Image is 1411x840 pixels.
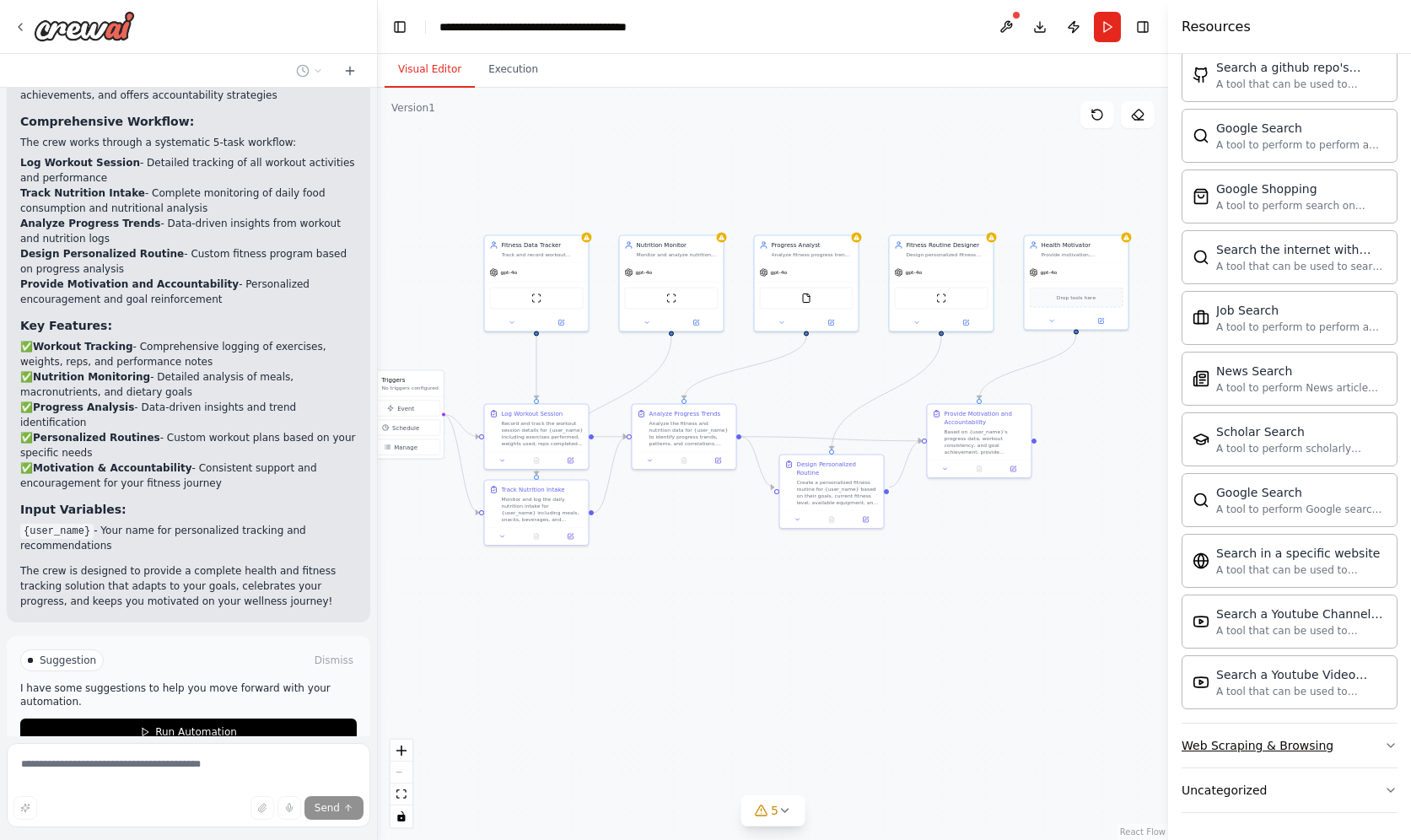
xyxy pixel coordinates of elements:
[20,187,145,199] strong: Track Nutrition Intake
[439,19,629,35] nav: breadcrumb
[797,479,879,506] div: Create a personalized fitness routine for {user_name} based on their goals, current fitness level...
[942,318,990,328] button: Open in side panel
[392,423,419,432] span: Schedule
[827,337,945,450] g: Edge from 07b60b9e-e78b-4fb6-b0b7-08d22c00ab28 to 7c99a7b7-49fd-41b4-b9d9-40bfbc86466e
[754,235,859,332] div: Progress AnalystAnalyze fitness progress trends, identify patterns in workout performance, nutrit...
[1216,484,1387,501] div: Google Search
[907,251,988,258] div: Design personalized fitness routines and workout plans tailored to {user_name}'s goals, fitness l...
[771,802,778,819] span: 5
[20,135,357,150] p: The crew works through a systematic 5-task workflow:
[945,410,1026,427] div: Provide Motivation and Accountability
[385,52,475,88] button: Visual Editor
[519,531,554,541] button: No output available
[20,216,357,246] li: - Data-driven insights from workout and nutrition logs
[1216,545,1387,562] div: Search in a specific website
[1193,188,1209,205] img: Serpapigoogleshoppingtool
[1182,737,1333,754] div: Web Scraping & Browsing
[1182,782,1267,799] div: Uncategorized
[20,186,357,216] li: - Complete monitoring of daily food consumption and nutritional analysis
[315,801,340,815] span: Send
[556,455,584,466] button: Open in side panel
[814,514,849,525] button: No output available
[936,293,946,304] img: ScrapeWebsiteTool
[594,433,627,517] g: Edge from 02f03f40-a42d-4438-affc-046efc4986d1 to 0eb2c828-4361-4a6e-bf7d-e66a5c02cbe8
[1216,199,1387,213] div: A tool to perform search on Google shopping with a search_query.
[797,460,879,477] div: Design Personalized Routine
[907,241,988,250] div: Fitness Routine Designer
[20,524,94,539] code: {user_name}
[649,410,721,418] div: Analyze Progress Trends
[443,411,479,517] g: Edge from triggers to 02f03f40-a42d-4438-affc-046efc4986d1
[502,496,584,523] div: Monitor and log the daily nutrition intake for {user_name} including meals, snacks, beverages, an...
[637,251,719,258] div: Monitor and analyze nutrition intake for {user_name}, tracking macronutrients, calories, meal tim...
[594,433,627,441] g: Edge from 2744573d-29cb-4616-96f7-da7b26f14f37 to 0eb2c828-4361-4a6e-bf7d-e66a5c02cbe8
[382,385,439,391] p: No triggers configured
[20,681,357,708] p: I have some suggestions to help you move forward with your automation.
[443,411,479,441] g: Edge from triggers to 2744573d-29cb-4616-96f7-da7b26f14f37
[20,563,357,609] p: The crew is designed to provide a complete health and fitness tracking solution that adapts to yo...
[390,740,412,762] button: zoom in
[961,464,997,474] button: No output available
[1216,442,1387,455] div: A tool to perform scholarly literature search with a search_query.
[502,420,584,447] div: Record and track the workout session details for {user_name} including exercises performed, weigh...
[382,376,439,385] h3: Triggers
[20,73,357,103] li: - Provides motivation, celebrates achievements, and offers accountability strategies
[945,428,1026,455] div: Based on {user_name}'s progress data, workout consistency, and goal achievement, provide personal...
[1042,251,1123,258] div: Provide motivation, accountability, and support for {user_name}'s health and fitness journey. Off...
[20,248,184,260] strong: Design Personalized Routine
[1193,249,1209,266] img: Serperdevtool
[1182,724,1398,767] button: Web Scraping & Browsing
[1216,59,1387,76] div: Search a github repo's content
[33,462,192,474] strong: Motivation & Accountability
[20,278,239,290] strong: Provide Motivation and Accountability
[33,371,150,383] strong: Nutrition Monitoring
[1216,666,1387,683] div: Search a Youtube Video content
[889,235,994,332] div: Fitness Routine DesignerDesign personalized fitness routines and workout plans tailored to {user_...
[771,269,788,276] span: gpt-4o
[1193,310,1209,326] img: Serplyjobsearchtool
[703,455,732,466] button: Open in side panel
[741,795,805,827] button: 5
[1193,370,1209,387] img: Serplynewssearchtool
[475,52,552,88] button: Execution
[362,401,440,417] button: Event
[390,740,412,827] div: React Flow controls
[1041,269,1058,276] span: gpt-4o
[1193,67,1209,83] img: Githubsearchtool
[666,293,676,304] img: ScrapeWebsiteTool
[484,404,590,471] div: Log Workout SessionRecord and track the workout session details for {user_name} including exercis...
[1182,768,1398,812] button: Uncategorized
[1182,17,1251,37] h4: Resources
[484,480,590,547] div: Track Nutrition IntakeMonitor and log the daily nutrition intake for {user_name} including meals,...
[388,15,412,39] button: Hide left sidebar
[1216,320,1387,334] div: A tool to perform to perform a job search in the [GEOGRAPHIC_DATA] with a search_query.
[484,235,590,332] div: Fitness Data TrackerTrack and record workout sessions, exercise routines, weights, reps, duration...
[889,437,922,492] g: Edge from 7c99a7b7-49fd-41b4-b9d9-40bfbc86466e to a4dcbe0c-bad4-4eb1-b945-17d61ab28a3c
[33,401,134,413] strong: Progress Analysis
[1216,241,1387,258] div: Search the internet with Serper
[1216,78,1387,91] div: A tool that can be used to semantic search a query from a github repo's content. This is not the ...
[1216,423,1387,440] div: Scholar Search
[741,433,922,445] g: Edge from 0eb2c828-4361-4a6e-bf7d-e66a5c02cbe8 to a4dcbe0c-bad4-4eb1-b945-17d61ab28a3c
[975,335,1080,400] g: Edge from 5bc94c9c-e70c-48cc-b288-07fa64066ea6 to a4dcbe0c-bad4-4eb1-b945-17d61ab28a3c
[358,370,444,460] div: TriggersNo triggers configuredEventScheduleManage
[502,410,563,418] div: Log Workout Session
[20,157,140,169] strong: Log Workout Session
[1193,613,1209,630] img: Youtubechannelsearchtool
[502,251,584,258] div: Track and record workout sessions, exercise routines, weights, reps, duration, and other fitness ...
[1193,552,1209,569] img: Websitesearchtool
[311,652,357,669] button: Dismiss
[155,725,237,739] span: Run Automation
[1216,606,1387,622] div: Search a Youtube Channels content
[40,654,96,667] span: Suggestion
[927,404,1032,479] div: Provide Motivation and AccountabilityBased on {user_name}'s progress data, workout consistency, a...
[250,796,274,820] button: Upload files
[649,420,731,447] div: Analyze the fitness and nutrition data for {user_name} to identify progress trends, patterns, and...
[20,503,127,516] strong: Input Variables:
[772,241,854,250] div: Progress Analyst
[394,443,417,451] span: Manage
[20,155,357,186] li: - Detailed tracking of all workout activities and performance
[20,277,357,307] li: - Personalized encouragement and goal reinforcement
[632,404,737,471] div: Analyze Progress TrendsAnalyze the fitness and nutrition data for {user_name} to identify progres...
[556,531,584,541] button: Open in side panel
